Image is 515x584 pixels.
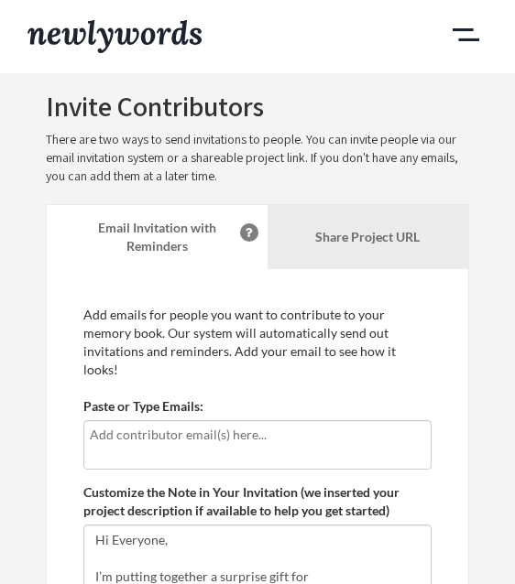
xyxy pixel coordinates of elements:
strong: Email Invitation with Reminders [98,220,216,254]
p: There are two ways to send invitations to people. You can invite people via our email invitation ... [46,131,469,186]
img: Newlywords logo [27,20,202,53]
label: Paste or Type Emails: [83,397,203,416]
label: Customize the Note in Your Invitation (we inserted your project description if available to help ... [83,483,432,520]
b: Share Project URL [315,229,420,244]
h2: Invite Contributors [46,92,469,122]
input: Add contributor email(s) here... [90,425,425,445]
p: Add emails for people you want to contribute to your memory book. Our system will automatically s... [83,306,432,379]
